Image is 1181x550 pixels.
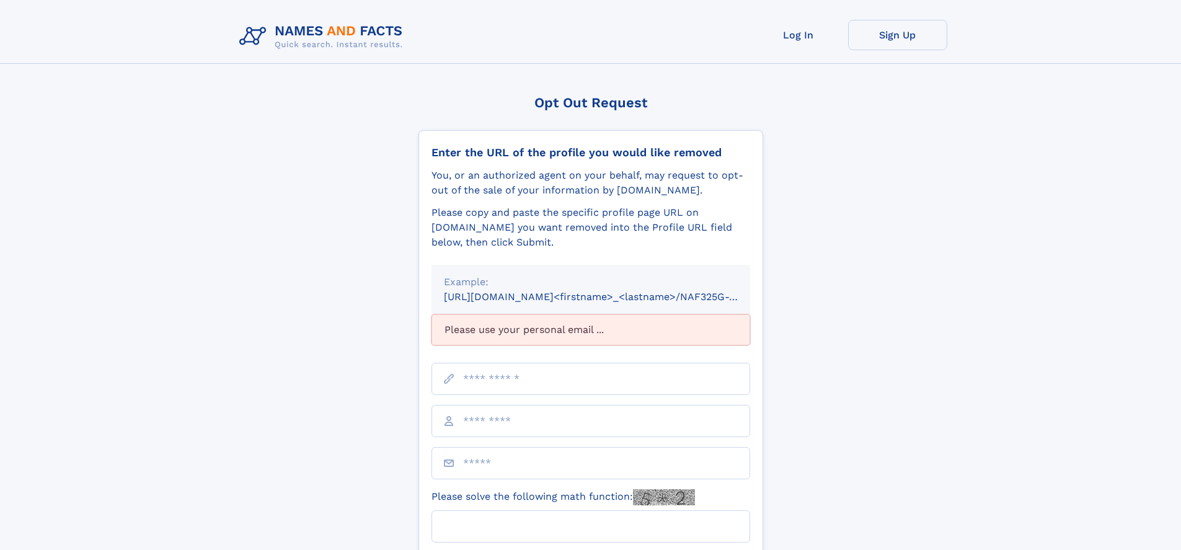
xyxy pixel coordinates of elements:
div: Opt Out Request [418,95,763,110]
small: [URL][DOMAIN_NAME]<firstname>_<lastname>/NAF325G-xxxxxxxx [444,291,774,303]
img: Logo Names and Facts [234,20,413,53]
div: Example: [444,275,738,290]
div: Please use your personal email ... [431,314,750,345]
div: Enter the URL of the profile you would like removed [431,146,750,159]
div: Please copy and paste the specific profile page URL on [DOMAIN_NAME] you want removed into the Pr... [431,205,750,250]
div: You, or an authorized agent on your behalf, may request to opt-out of the sale of your informatio... [431,168,750,198]
a: Sign Up [848,20,947,50]
a: Log In [749,20,848,50]
label: Please solve the following math function: [431,489,695,505]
